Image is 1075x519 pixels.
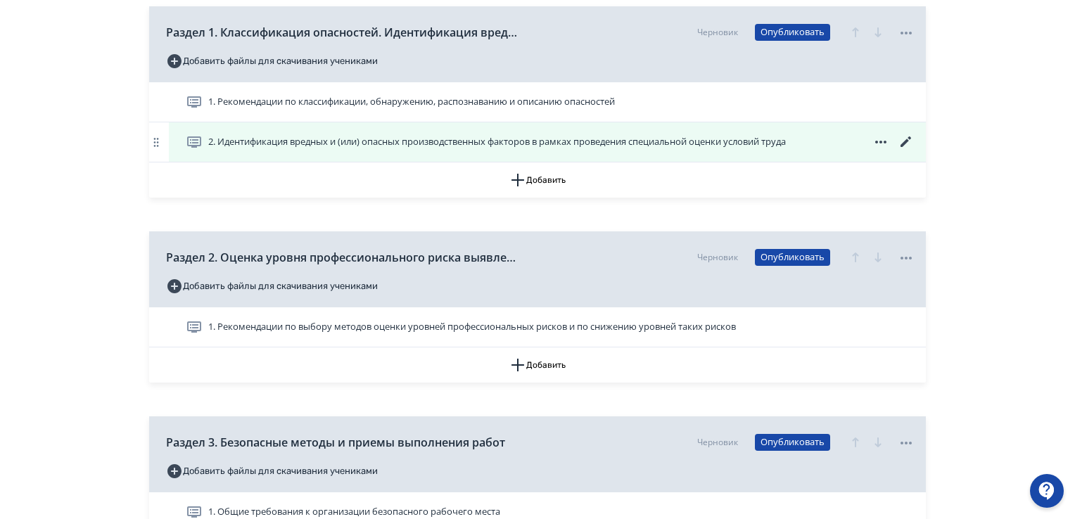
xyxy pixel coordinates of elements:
span: Раздел 3. Безопасные методы и приемы выполнения работ [166,434,505,451]
button: Опубликовать [755,24,830,41]
button: Добавить файлы для скачивания учениками [166,275,378,297]
span: 1. Рекомендации по классификации, обнаружению, распознаванию и описанию опасностей [208,95,615,109]
button: Добавить файлы для скачивания учениками [166,50,378,72]
span: 1. Рекомендации по выбору методов оценки уровней профессиональных рисков и по снижению уровней та... [208,320,736,334]
button: Добавить [149,162,926,198]
button: Опубликовать [755,434,830,451]
div: 2. Идентификация вредных и (или) опасных производственных факторов в рамках проведения специально... [149,122,926,162]
div: Черновик [697,436,738,449]
div: 1. Рекомендации по выбору методов оценки уровней профессиональных рисков и по снижению уровней та... [149,307,926,347]
button: Добавить [149,347,926,383]
div: 1. Рекомендации по классификации, обнаружению, распознаванию и описанию опасностей [149,82,926,122]
button: Добавить файлы для скачивания учениками [166,460,378,482]
button: Опубликовать [755,249,830,266]
div: Черновик [697,251,738,264]
span: 2. Идентификация вредных и (или) опасных производственных факторов в рамках проведения специально... [208,135,786,149]
span: Раздел 2. Оценка уровня профессионального риска выявленных (идентифицированных) опасностей [166,249,518,266]
span: Раздел 1. Классификация опасностей. Идентификация вредных и (или) опасных производственных фактор... [166,24,518,41]
div: Черновик [697,26,738,39]
span: 1. Общие требования к организации безопасного рабочего места [208,505,500,519]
